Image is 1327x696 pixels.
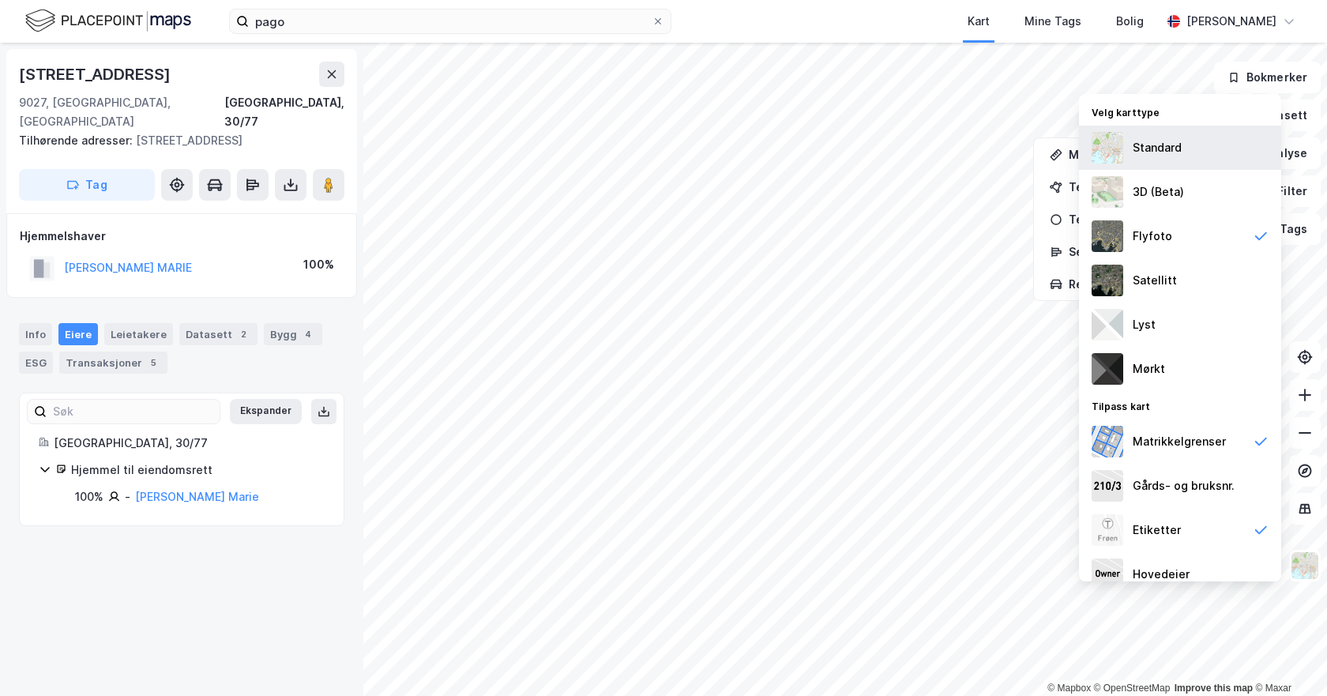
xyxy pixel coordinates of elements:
div: Standard [1133,138,1182,157]
span: Tilhørende adresser: [19,134,136,147]
button: Ekspander [230,399,302,424]
div: Bygg [264,323,322,345]
div: 9027, [GEOGRAPHIC_DATA], [GEOGRAPHIC_DATA] [19,93,224,131]
div: 4 [300,326,316,342]
button: Tags [1247,213,1321,245]
div: Matrikkelgrenser [1133,432,1226,451]
a: OpenStreetMap [1094,683,1171,694]
button: Bokmerker [1214,62,1321,93]
a: [PERSON_NAME] Marie [135,490,259,503]
div: - [125,487,130,506]
div: Kart [968,12,990,31]
div: Datasett [179,323,258,345]
div: Eiere [58,323,98,345]
div: 5 [145,355,161,371]
div: Mål avstand [1069,148,1206,161]
div: [GEOGRAPHIC_DATA], 30/77 [54,434,325,453]
div: Mørkt [1133,359,1165,378]
div: Velg karttype [1079,97,1281,126]
div: ESG [19,352,53,374]
img: 9k= [1092,265,1123,296]
a: Mapbox [1047,683,1091,694]
div: Hjemmelshaver [20,227,344,246]
div: Tegn område [1069,180,1206,194]
div: Tegn sirkel [1069,213,1206,226]
div: Kontrollprogram for chat [1248,620,1327,696]
div: Lyst [1133,315,1156,334]
img: majorOwner.b5e170eddb5c04bfeeff.jpeg [1092,559,1123,590]
div: 2 [235,326,251,342]
div: Hjemmel til eiendomsrett [71,461,325,480]
div: Transaksjoner [59,352,167,374]
img: logo.f888ab2527a4732fd821a326f86c7f29.svg [25,7,191,35]
img: Z [1092,132,1123,164]
div: Mine Tags [1024,12,1081,31]
div: Bolig [1116,12,1144,31]
div: [STREET_ADDRESS] [19,62,174,87]
iframe: Chat Widget [1248,620,1327,696]
button: Filter [1245,175,1321,207]
img: cadastreKeys.547ab17ec502f5a4ef2b.jpeg [1092,470,1123,502]
div: Se demografi [1069,245,1206,258]
div: Satellitt [1133,271,1177,290]
img: nCdM7BzjoCAAAAAElFTkSuQmCC [1092,353,1123,385]
div: Tilpass kart [1079,391,1281,419]
input: Søk [47,400,220,423]
div: [GEOGRAPHIC_DATA], 30/77 [224,93,344,131]
div: Hovedeier [1133,565,1190,584]
input: Søk på adresse, matrikkel, gårdeiere, leietakere eller personer [249,9,652,33]
div: 100% [75,487,103,506]
div: Info [19,323,52,345]
div: Etiketter [1133,521,1181,540]
img: cadastreBorders.cfe08de4b5ddd52a10de.jpeg [1092,426,1123,457]
div: 3D (Beta) [1133,182,1184,201]
img: luj3wr1y2y3+OchiMxRmMxRlscgabnMEmZ7DJGWxyBpucwSZnsMkZbHIGm5zBJmewyRlscgabnMEmZ7DJGWxyBpucwSZnsMkZ... [1092,309,1123,340]
div: Reisetidsanalyse [1069,277,1206,291]
button: Tag [19,169,155,201]
img: Z [1092,220,1123,252]
a: Improve this map [1175,683,1253,694]
div: Leietakere [104,323,173,345]
div: Gårds- og bruksnr. [1133,476,1235,495]
div: Flyfoto [1133,227,1172,246]
div: 100% [303,255,334,274]
div: [STREET_ADDRESS] [19,131,332,150]
img: Z [1092,176,1123,208]
img: Z [1092,514,1123,546]
img: Z [1290,551,1320,581]
div: [PERSON_NAME] [1186,12,1276,31]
